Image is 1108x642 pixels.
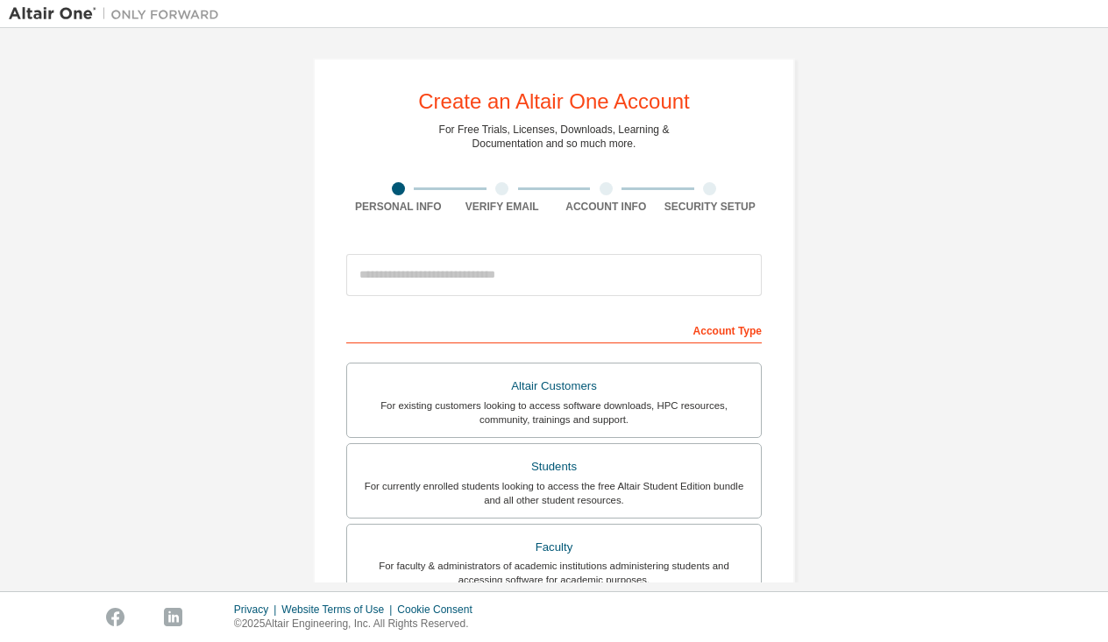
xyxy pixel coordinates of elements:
div: Verify Email [451,200,555,214]
div: Account Type [346,315,762,343]
div: Security Setup [658,200,763,214]
div: For faculty & administrators of academic institutions administering students and accessing softwa... [358,559,750,587]
img: linkedin.svg [164,608,182,626]
div: Cookie Consent [397,603,482,617]
div: Personal Info [346,200,451,214]
img: facebook.svg [106,608,124,626]
div: Faculty [358,535,750,560]
div: For Free Trials, Licenses, Downloads, Learning & Documentation and so much more. [439,123,670,151]
div: Privacy [234,603,281,617]
div: Students [358,455,750,479]
img: Altair One [9,5,228,23]
div: Account Info [554,200,658,214]
p: © 2025 Altair Engineering, Inc. All Rights Reserved. [234,617,483,631]
div: For existing customers looking to access software downloads, HPC resources, community, trainings ... [358,399,750,427]
div: Website Terms of Use [281,603,397,617]
div: For currently enrolled students looking to access the free Altair Student Edition bundle and all ... [358,479,750,507]
div: Create an Altair One Account [418,91,690,112]
div: Altair Customers [358,374,750,399]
